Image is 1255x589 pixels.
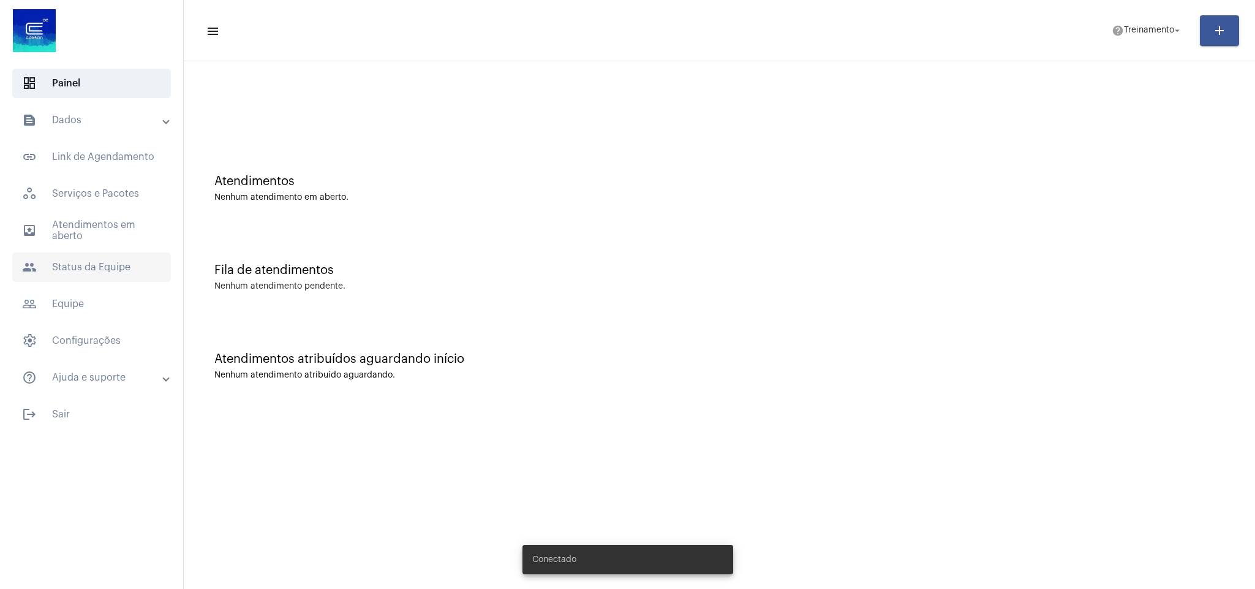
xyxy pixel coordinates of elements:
[22,113,37,127] mat-icon: sidenav icon
[22,113,164,127] mat-panel-title: Dados
[12,400,171,429] span: Sair
[22,333,37,348] span: sidenav icon
[22,223,37,238] mat-icon: sidenav icon
[7,105,183,135] mat-expansion-panel-header: sidenav iconDados
[214,282,345,291] div: Nenhum atendimento pendente.
[214,175,1224,188] div: Atendimentos
[214,264,1224,277] div: Fila de atendimentos
[22,370,164,385] mat-panel-title: Ajuda e suporte
[22,370,37,385] mat-icon: sidenav icon
[22,76,37,91] span: sidenav icon
[532,553,576,566] span: Conectado
[12,253,171,282] span: Status da Equipe
[7,363,183,392] mat-expansion-panel-header: sidenav iconAjuda e suporte
[12,289,171,319] span: Equipe
[1104,18,1190,43] button: Treinamento
[1172,25,1183,36] mat-icon: arrow_drop_down
[1112,25,1124,37] mat-icon: help
[12,69,171,98] span: Painel
[12,179,171,208] span: Serviços e Pacotes
[214,193,1224,202] div: Nenhum atendimento em aberto.
[22,186,37,201] span: sidenav icon
[12,216,171,245] span: Atendimentos em aberto
[12,326,171,355] span: Configurações
[22,297,37,311] mat-icon: sidenav icon
[10,6,59,55] img: d4669ae0-8c07-2337-4f67-34b0df7f5ae4.jpeg
[22,260,37,275] mat-icon: sidenav icon
[22,407,37,422] mat-icon: sidenav icon
[12,142,171,172] span: Link de Agendamento
[214,352,1224,366] div: Atendimentos atribuídos aguardando início
[206,24,218,39] mat-icon: sidenav icon
[214,371,1224,380] div: Nenhum atendimento atribuído aguardando.
[1124,26,1174,35] span: Treinamento
[22,150,37,164] mat-icon: sidenav icon
[1212,23,1227,38] mat-icon: add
